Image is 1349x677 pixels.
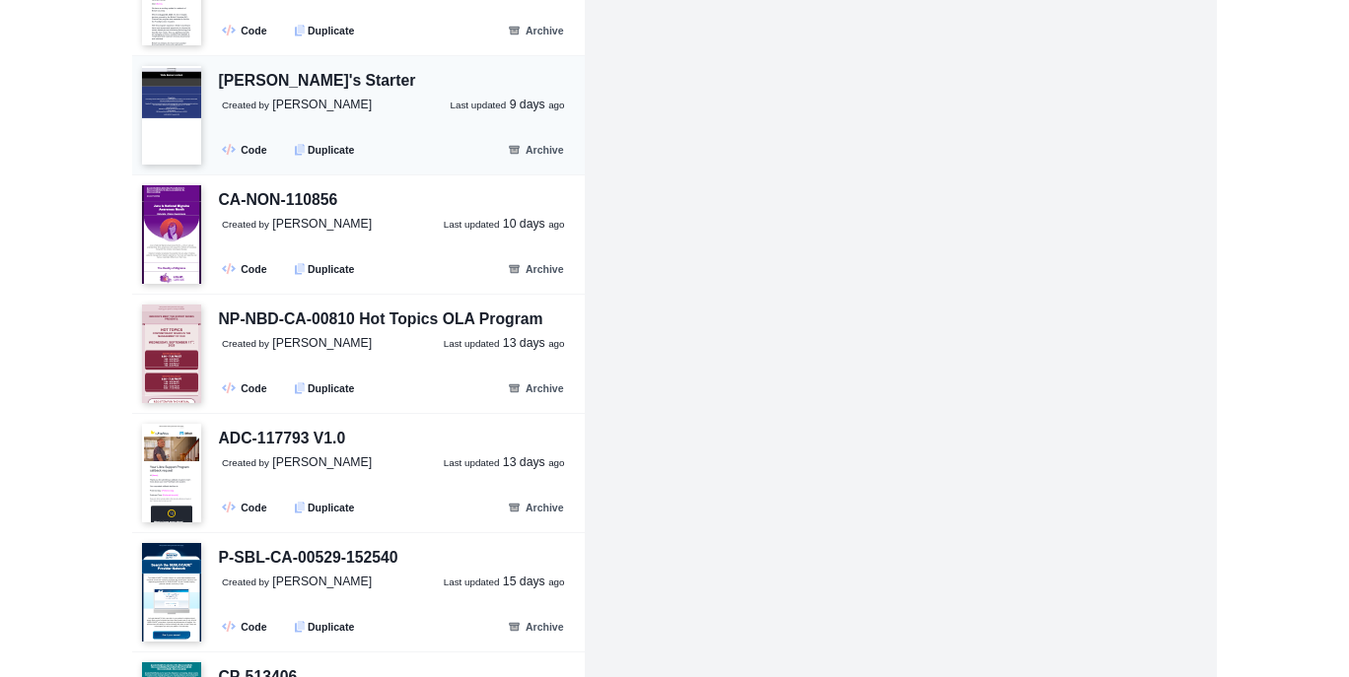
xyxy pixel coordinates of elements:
[272,336,372,350] span: [PERSON_NAME]
[444,454,565,472] a: Last updated 13 days ago
[215,19,277,41] a: Code
[548,100,564,110] small: ago
[444,576,500,587] small: Last updated
[444,335,565,353] a: Last updated 13 days ago
[284,257,365,280] button: Duplicate
[219,546,398,571] div: P-SBL-CA-00529-152540
[284,19,365,41] button: Duplicate
[219,427,346,451] div: ADC-117793 V1.0
[284,376,365,399] button: Duplicate
[219,307,543,332] div: NP-NBD-CA-00810 Hot Topics OLA Program
[548,576,564,587] small: ago
[284,496,365,518] button: Duplicate
[222,457,269,468] small: Created by
[497,138,575,161] button: Archive
[497,376,575,399] button: Archive
[497,257,575,280] button: Archive
[548,338,564,349] small: ago
[444,216,565,234] a: Last updated 10 days ago
[497,19,575,41] button: Archive
[222,338,269,349] small: Created by
[284,615,365,638] button: Duplicate
[548,457,564,468] small: ago
[497,496,575,518] button: Archive
[215,376,277,399] a: Code
[272,455,372,469] span: [PERSON_NAME]
[222,219,269,230] small: Created by
[222,576,269,587] small: Created by
[272,98,372,111] span: [PERSON_NAME]
[272,575,372,588] span: [PERSON_NAME]
[215,138,277,161] a: Code
[444,338,500,349] small: Last updated
[451,97,565,114] a: Last updated 9 days ago
[222,100,269,110] small: Created by
[548,219,564,230] small: ago
[219,188,338,213] div: CA-NON-110856
[444,457,500,468] small: Last updated
[272,217,372,231] span: [PERSON_NAME]
[444,219,500,230] small: Last updated
[451,100,507,110] small: Last updated
[215,615,277,638] a: Code
[444,574,565,591] a: Last updated 15 days ago
[497,615,575,638] button: Archive
[215,257,277,280] a: Code
[284,138,365,161] button: Duplicate
[215,496,277,518] a: Code
[219,69,416,94] div: [PERSON_NAME]'s Starter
